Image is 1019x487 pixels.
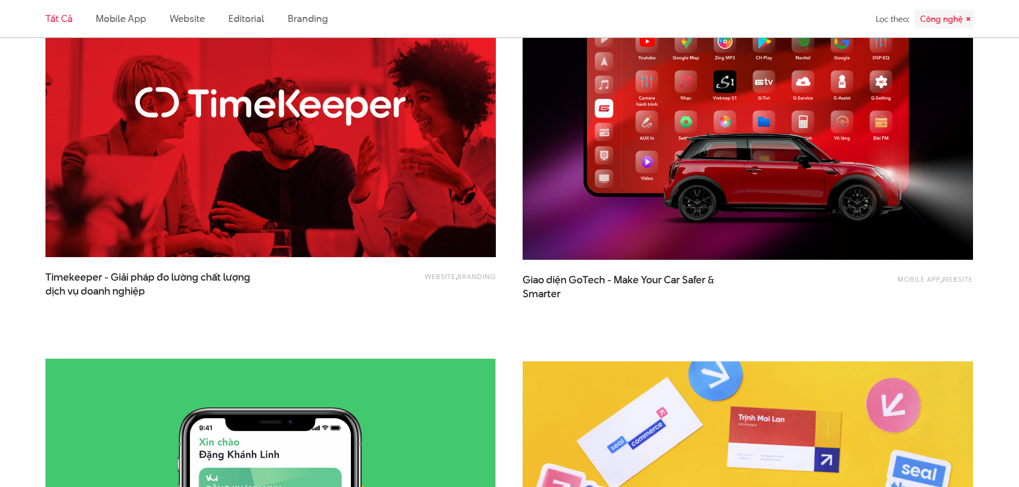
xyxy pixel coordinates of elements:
[915,10,974,28] div: Công nghệ
[523,287,561,301] span: Smarter
[942,274,973,284] a: Website
[523,273,737,300] span: Giao diện GoTech - Make Your Car Safer &
[45,284,145,298] span: dịch vụ doanh nghiệp
[425,272,456,281] a: Website
[288,12,327,25] a: Branding
[316,270,496,292] div: ,
[523,273,737,300] a: Giao diện GoTech - Make Your Car Safer &Smarter
[793,273,973,295] div: ,
[228,12,264,25] a: Editorial
[45,12,72,25] a: Tất cả
[876,10,909,28] div: Lọc theo:
[45,270,259,297] a: Timekeeper - Giải pháp đo lường chất lượngdịch vụ doanh nghiệp
[457,272,496,281] a: Branding
[45,270,259,297] span: Timekeeper - Giải pháp đo lường chất lượng
[898,274,940,284] a: Mobile app
[96,12,145,25] a: Mobile app
[170,12,205,25] a: Website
